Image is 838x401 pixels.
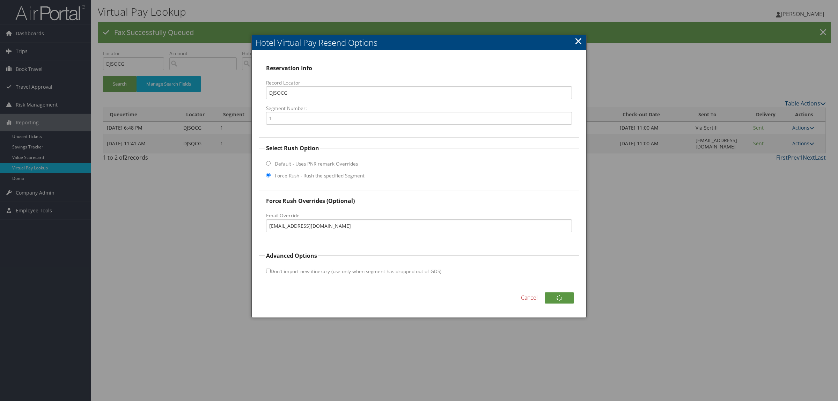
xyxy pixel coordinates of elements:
[275,172,365,179] label: Force Rush - Rush the specified Segment
[521,293,538,302] a: Cancel
[265,251,318,260] legend: Advanced Options
[574,34,582,48] a: Close
[252,35,586,50] h2: Hotel Virtual Pay Resend Options
[266,212,572,219] label: Email Override
[265,64,313,72] legend: Reservation Info
[266,265,441,278] label: Don't import new itinerary (use only when segment has dropped out of GDS)
[265,144,320,152] legend: Select Rush Option
[266,79,572,86] label: Record Locator
[266,105,572,112] label: Segment Number:
[265,197,356,205] legend: Force Rush Overrides (Optional)
[275,160,358,167] label: Default - Uses PNR remark Overrides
